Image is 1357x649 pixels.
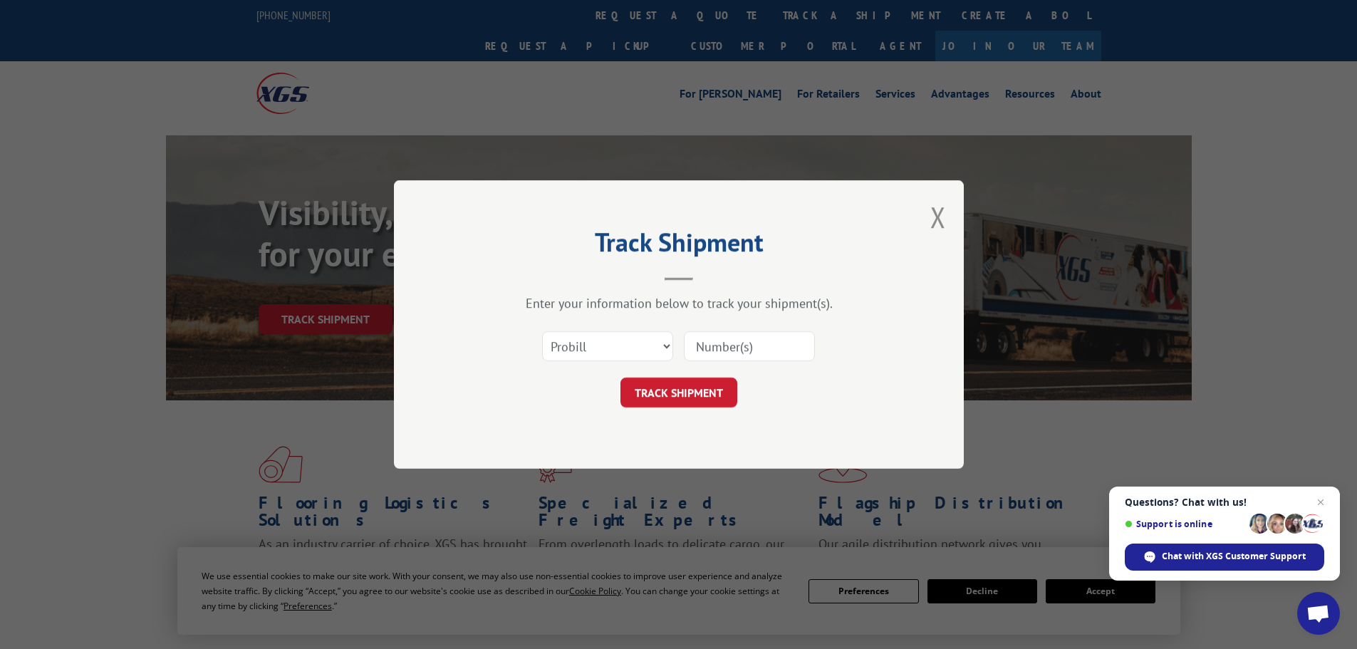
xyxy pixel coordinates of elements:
[930,198,946,236] button: Close modal
[1312,494,1329,511] span: Close chat
[1125,497,1324,508] span: Questions? Chat with us!
[684,331,815,361] input: Number(s)
[1125,519,1244,529] span: Support is online
[465,295,893,311] div: Enter your information below to track your shipment(s).
[1297,592,1340,635] div: Open chat
[1162,550,1306,563] span: Chat with XGS Customer Support
[1125,544,1324,571] div: Chat with XGS Customer Support
[465,232,893,259] h2: Track Shipment
[620,378,737,407] button: TRACK SHIPMENT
